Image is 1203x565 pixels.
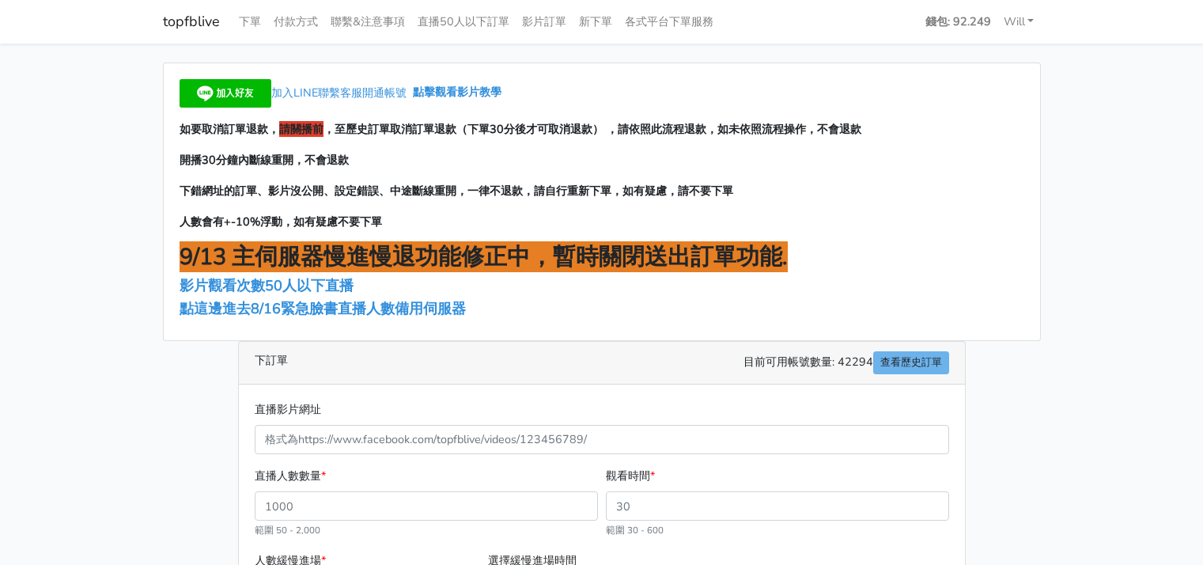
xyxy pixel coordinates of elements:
label: 直播影片網址 [255,400,321,419]
span: 50人以下直播 [265,276,354,295]
a: Will [997,6,1041,37]
a: 聯繫&注意事項 [324,6,411,37]
input: 1000 [255,491,598,521]
input: 30 [606,491,949,521]
a: topfblive [163,6,220,37]
span: 請關播前 [279,121,323,137]
span: 人數會有+-10%浮動，如有疑慮不要下單 [180,214,382,229]
small: 範圍 30 - 600 [606,524,664,537]
strong: 錢包: 92.249 [925,13,991,29]
span: 如要取消訂單退款， [180,121,279,137]
a: 下單 [233,6,267,37]
a: 點這邊進去8/16緊急臉書直播人數備用伺服器 [180,299,466,318]
span: 9/13 主伺服器慢進慢退功能修正中，暫時關閉送出訂單功能. [180,241,788,272]
input: 格式為https://www.facebook.com/topfblive/videos/123456789/ [255,425,949,454]
a: 付款方式 [267,6,324,37]
img: 加入好友 [180,79,271,108]
small: 範圍 50 - 2,000 [255,524,320,537]
a: 影片觀看次數 [180,276,265,295]
span: 下錯網址的訂單、影片沒公開、設定錯誤、中途斷線重開，一律不退款，請自行重新下單，如有疑慮，請不要下單 [180,183,733,199]
span: 加入LINE聯繫客服開通帳號 [271,85,407,100]
a: 新下單 [573,6,619,37]
a: 點擊觀看影片教學 [413,85,501,100]
span: 開播30分鐘內斷線重開，不會退款 [180,152,349,168]
label: 直播人數數量 [255,467,326,485]
a: 50人以下直播 [265,276,357,295]
a: 直播50人以下訂單 [411,6,516,37]
a: 影片訂單 [516,6,573,37]
a: 各式平台下單服務 [619,6,720,37]
span: 目前可用帳號數量: 42294 [743,351,949,374]
span: ，至歷史訂單取消訂單退款（下單30分後才可取消退款） ，請依照此流程退款，如未依照流程操作，不會退款 [323,121,861,137]
a: 錢包: 92.249 [919,6,997,37]
a: 查看歷史訂單 [873,351,949,374]
label: 觀看時間 [606,467,655,485]
a: 加入LINE聯繫客服開通帳號 [180,85,413,100]
div: 下訂單 [239,342,965,385]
